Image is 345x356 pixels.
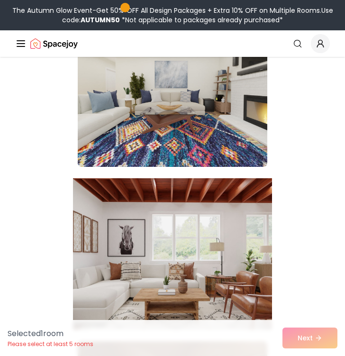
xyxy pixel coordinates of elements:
a: Spacejoy [30,34,78,53]
img: Room room-3 [73,174,272,334]
span: Use code: [62,6,333,25]
div: The Autumn Glow Event-Get 50% OFF All Design Packages + Extra 10% OFF on Multiple Rooms. [4,6,341,25]
p: Please select at least 5 rooms [8,340,93,348]
img: Spacejoy Logo [30,34,78,53]
img: Room room-2 [78,15,267,167]
p: Selected 1 room [8,328,93,339]
b: AUTUMN50 [81,15,120,25]
nav: Global [15,30,330,57]
span: *Not applicable to packages already purchased* [120,15,283,25]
